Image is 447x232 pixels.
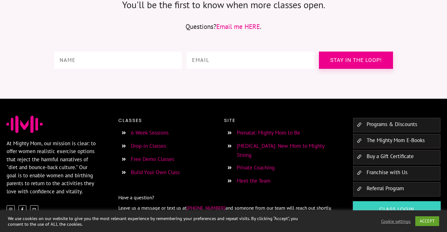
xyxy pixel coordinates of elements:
a: Referral Program [367,185,404,192]
a: Private Coaching [237,164,275,171]
img: Favicon Jessica Sennet Mighty Mom Prenatal Postpartum Mom & Baby Fitness Programs Toronto Ontario... [6,116,43,133]
a: [PHONE_NUMBER] [186,204,225,211]
span: [PHONE_NUMBER] [186,205,225,211]
a: Class Login [353,201,441,218]
input: Name [54,52,182,69]
span: Stay in the loop! [324,58,388,63]
span: Class Login [361,206,433,213]
a: Drop-in Classes [131,142,166,149]
a: Buy a Gift Certificate [367,153,414,160]
span: Leave us a message or text us at [118,205,186,211]
span: Questions [186,22,213,31]
p: Classes [118,116,219,124]
a: Build Your Own Class [131,169,180,176]
a: Free Demo Classes [131,156,174,163]
p: ? . [54,21,393,33]
input: Email [186,52,315,69]
a: Email me HERE [216,22,260,31]
a: Stay in the loop! [319,52,393,69]
a: Programs & Discounts [367,121,417,128]
a: Franchise with Us [367,169,407,176]
p: At Mighty Mom, our mission is clear: to offer women realistic exercise options that reject the ha... [7,140,96,196]
a: ACCEPT [415,216,439,226]
span: and someone from our team will reach out shortly. [225,205,331,211]
p: Site [224,116,340,124]
a: [MEDICAL_DATA]: New Mom to Mighty Strong [237,142,324,159]
a: Cookie settings [381,218,411,224]
a: Meet the Team [237,177,271,184]
a: The Mighty Mom E-Books [367,137,425,144]
span: Have a question? [118,194,154,201]
div: We use cookies on our website to give you the most relevant experience by remembering your prefer... [8,216,310,227]
a: 6-Week Sessions [131,129,169,136]
a: Prenatal: Mighty Mom to Be [237,129,300,136]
